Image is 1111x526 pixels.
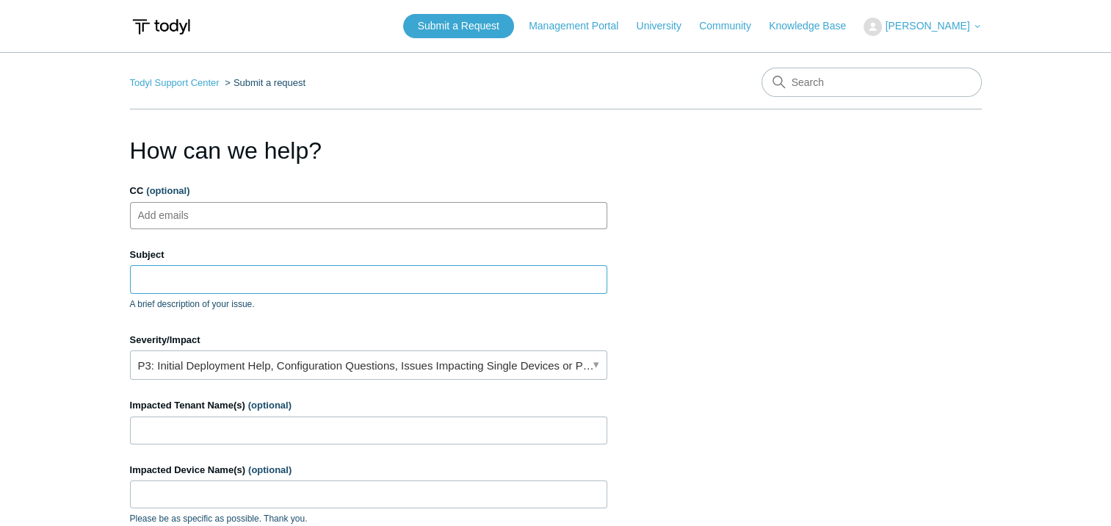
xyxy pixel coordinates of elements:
[222,77,305,88] li: Submit a request
[130,350,607,380] a: P3: Initial Deployment Help, Configuration Questions, Issues Impacting Single Devices or Past Out...
[769,18,861,34] a: Knowledge Base
[248,464,292,475] span: (optional)
[403,14,514,38] a: Submit a Request
[130,184,607,198] label: CC
[529,18,633,34] a: Management Portal
[130,77,220,88] a: Todyl Support Center
[146,185,189,196] span: (optional)
[248,400,292,411] span: (optional)
[130,13,192,40] img: Todyl Support Center Help Center home page
[130,333,607,347] label: Severity/Impact
[130,512,607,525] p: Please be as specific as possible. Thank you.
[130,398,607,413] label: Impacted Tenant Name(s)
[864,18,981,36] button: [PERSON_NAME]
[130,463,607,478] label: Impacted Device Name(s)
[699,18,766,34] a: Community
[130,248,607,262] label: Subject
[132,204,220,226] input: Add emails
[885,20,969,32] span: [PERSON_NAME]
[130,298,607,311] p: A brief description of your issue.
[130,77,222,88] li: Todyl Support Center
[636,18,695,34] a: University
[761,68,982,97] input: Search
[130,133,607,168] h1: How can we help?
